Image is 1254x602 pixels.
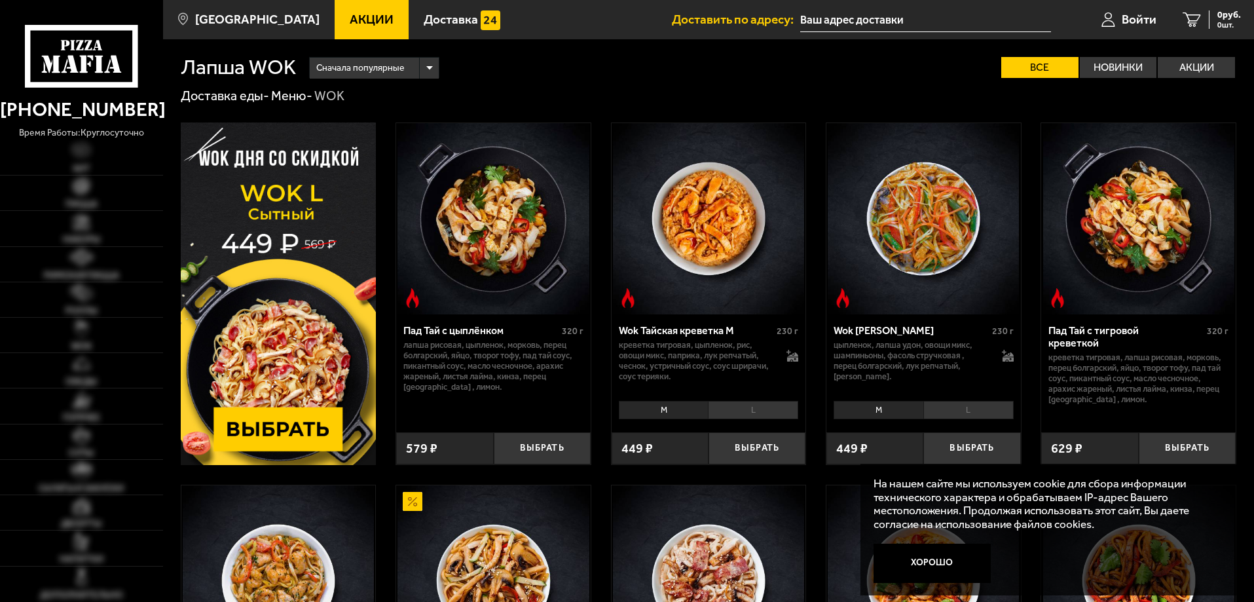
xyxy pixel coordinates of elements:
span: Роллы [65,307,98,316]
div: Wok Тайская креветка M [619,324,774,337]
div: Пад Тай с цыплёнком [403,324,559,337]
button: Выбрать [923,432,1020,464]
span: Дополнительно [40,591,123,600]
img: 15daf4d41897b9f0e9f617042186c801.svg [481,10,500,30]
div: WOK [314,88,344,105]
span: WOK [71,342,92,351]
span: 449 ₽ [836,442,868,455]
img: Пад Тай с тигровой креветкой [1043,123,1234,314]
p: цыпленок, лапша удон, овощи микс, шампиньоны, фасоль стручковая , перец болгарский, лук репчатый,... [834,340,989,382]
span: Акции [350,13,394,26]
span: 230 г [777,326,798,337]
span: [GEOGRAPHIC_DATA] [195,13,320,26]
span: 0 шт. [1217,21,1241,29]
label: Новинки [1080,57,1157,78]
span: Римская пицца [44,271,119,280]
span: 320 г [1207,326,1228,337]
input: Ваш адрес доставки [800,8,1051,32]
span: 629 ₽ [1051,442,1082,455]
span: 230 г [992,326,1014,337]
span: Напитки [60,555,103,564]
h1: Лапша WOK [181,57,296,78]
span: 579 ₽ [406,442,437,455]
img: Пад Тай с цыплёнком [397,123,589,314]
div: Пад Тай с тигровой креветкой [1048,324,1204,349]
span: Наборы [63,235,100,244]
span: Доставка [424,13,478,26]
button: Выбрать [709,432,805,464]
img: Острое блюдо [403,288,422,308]
p: На нашем сайте мы используем cookie для сбора информации технического характера и обрабатываем IP... [874,477,1216,531]
button: Выбрать [1139,432,1236,464]
a: Острое блюдоПад Тай с тигровой креветкой [1041,123,1236,314]
span: Войти [1122,13,1156,26]
div: Wok [PERSON_NAME] [834,324,989,337]
img: Острое блюдо [833,288,853,308]
img: Острое блюдо [1048,288,1067,308]
img: Wok Карри М [828,123,1019,314]
a: Острое блюдоWok Карри М [826,123,1021,314]
li: L [923,401,1014,419]
p: лапша рисовая, цыпленок, морковь, перец болгарский, яйцо, творог тофу, пад тай соус, пикантный со... [403,340,583,392]
img: Wok Тайская креветка M [613,123,804,314]
p: креветка тигровая, цыпленок, рис, овощи микс, паприка, лук репчатый, чеснок, устричный соус, соус... [619,340,774,382]
a: Острое блюдоWok Тайская креветка M [612,123,806,314]
span: Хит [73,164,90,174]
a: Острое блюдоПад Тай с цыплёнком [396,123,591,314]
button: Хорошо [874,544,991,583]
label: Акции [1158,57,1235,78]
span: Салаты и закуски [39,484,124,493]
span: 320 г [562,326,583,337]
a: Меню- [271,88,312,103]
li: L [708,401,798,419]
span: Сначала популярные [316,56,404,81]
p: креветка тигровая, лапша рисовая, морковь, перец болгарский, яйцо, творог тофу, пад тай соус, пик... [1048,352,1228,405]
label: Все [1001,57,1079,78]
span: Десерты [61,519,101,529]
span: Горячее [63,413,100,423]
a: Доставка еды- [181,88,269,103]
span: 0 руб. [1217,10,1241,20]
span: Супы [69,449,94,458]
span: Доставить по адресу: [672,13,800,26]
img: Острое блюдо [618,288,638,308]
span: Обеды [65,377,97,386]
img: Акционный [403,492,422,512]
span: Пицца [65,200,98,209]
li: M [619,401,709,419]
li: M [834,401,923,419]
span: 449 ₽ [621,442,653,455]
button: Выбрать [494,432,591,464]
